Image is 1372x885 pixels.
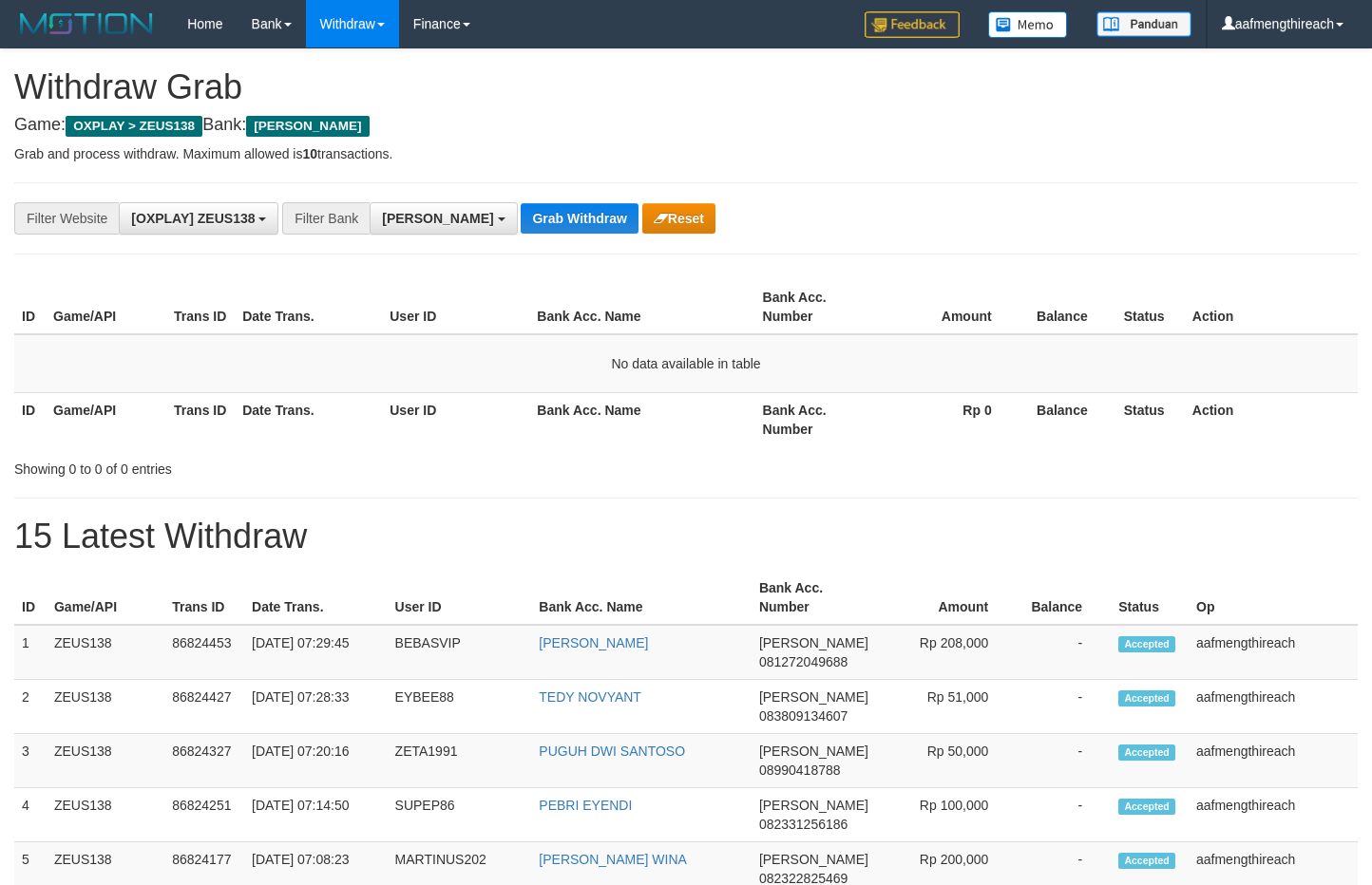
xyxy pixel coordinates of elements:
[235,280,382,334] th: Date Trans.
[382,211,493,226] span: [PERSON_NAME]
[14,392,46,446] th: ID
[382,280,529,334] th: User ID
[1017,625,1111,680] td: -
[539,744,685,759] a: PUGUH DWI SANTOSO
[1116,392,1185,446] th: Status
[1189,734,1358,788] td: aafmengthireach
[539,689,641,705] a: TEDY NOVYANT
[1020,392,1116,446] th: Balance
[1096,11,1191,37] img: panduan.png
[47,734,164,788] td: ZEUS138
[755,280,876,334] th: Bank Acc. Number
[244,571,388,625] th: Date Trans.
[1189,680,1358,734] td: aafmengthireach
[14,571,47,625] th: ID
[14,518,1358,555] h1: 15 Latest Withdraw
[531,571,752,625] th: Bank Acc. Name
[1116,280,1185,334] th: Status
[66,116,202,137] span: OXPLAY > ZEUS138
[876,680,1017,734] td: Rp 51,000
[14,734,47,788] td: 3
[14,625,47,680] td: 1
[539,635,648,650] a: [PERSON_NAME]
[119,202,278,235] button: [OXPLAY] ZEUS138
[370,202,517,235] button: [PERSON_NAME]
[759,817,848,832] span: Copy 082331256186 to clipboard
[876,280,1020,334] th: Amount
[1189,571,1358,625] th: Op
[759,744,868,759] span: [PERSON_NAME]
[759,689,868,705] span: [PERSON_NAME]
[1185,280,1358,334] th: Action
[988,11,1068,38] img: Button%20Memo.svg
[759,763,841,778] span: Copy 08990418788 to clipboard
[1017,788,1111,842] td: -
[865,11,960,38] img: Feedback.jpg
[14,680,47,734] td: 2
[14,788,47,842] td: 4
[382,392,529,446] th: User ID
[46,280,166,334] th: Game/API
[755,392,876,446] th: Bank Acc. Number
[47,571,164,625] th: Game/API
[759,654,848,669] span: Copy 081272049688 to clipboard
[14,144,1358,163] p: Grab and process withdraw. Maximum allowed is transactions.
[876,788,1017,842] td: Rp 100,000
[14,68,1358,106] h1: Withdraw Grab
[47,680,164,734] td: ZEUS138
[164,625,244,680] td: 86824453
[876,392,1020,446] th: Rp 0
[539,852,687,867] a: [PERSON_NAME] WINA
[388,788,532,842] td: SUPEP86
[1118,853,1175,869] span: Accepted
[529,392,754,446] th: Bank Acc. Name
[131,211,255,226] span: [OXPLAY] ZEUS138
[14,9,159,38] img: MOTION_logo.png
[1189,625,1358,680] td: aafmengthireach
[388,625,532,680] td: BEBASVIP
[46,392,166,446] th: Game/API
[1189,788,1358,842] td: aafmengthireach
[1118,744,1175,761] span: Accepted
[244,788,388,842] td: [DATE] 07:14:50
[14,280,46,334] th: ID
[759,635,868,650] span: [PERSON_NAME]
[752,571,876,625] th: Bank Acc. Number
[521,203,638,234] button: Grab Withdraw
[244,625,388,680] td: [DATE] 07:29:45
[1017,734,1111,788] td: -
[14,202,119,235] div: Filter Website
[759,708,848,724] span: Copy 083809134607 to clipboard
[244,734,388,788] td: [DATE] 07:20:16
[14,334,1358,393] td: No data available in table
[876,734,1017,788] td: Rp 50,000
[539,798,632,813] a: PEBRI EYENDI
[876,571,1017,625] th: Amount
[1118,799,1175,815] span: Accepted
[529,280,754,334] th: Bank Acc. Name
[164,571,244,625] th: Trans ID
[759,852,868,867] span: [PERSON_NAME]
[282,202,370,235] div: Filter Bank
[388,734,532,788] td: ZETA1991
[235,392,382,446] th: Date Trans.
[1017,680,1111,734] td: -
[1111,571,1189,625] th: Status
[14,452,558,479] div: Showing 0 to 0 of 0 entries
[47,625,164,680] td: ZEUS138
[246,116,369,137] span: [PERSON_NAME]
[876,625,1017,680] td: Rp 208,000
[642,203,715,234] button: Reset
[759,798,868,813] span: [PERSON_NAME]
[244,680,388,734] td: [DATE] 07:28:33
[302,146,317,161] strong: 10
[166,392,235,446] th: Trans ID
[47,788,164,842] td: ZEUS138
[14,116,1358,135] h4: Game: Bank:
[388,680,532,734] td: EYBEE88
[164,734,244,788] td: 86824327
[164,788,244,842] td: 86824251
[1185,392,1358,446] th: Action
[164,680,244,734] td: 86824427
[388,571,532,625] th: User ID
